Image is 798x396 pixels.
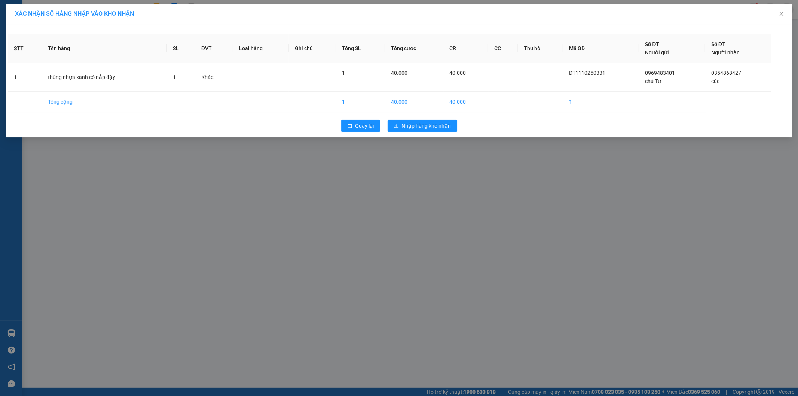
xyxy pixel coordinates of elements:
button: Close [771,4,792,25]
span: Người gửi [645,49,669,55]
td: Tổng cộng [42,92,167,112]
span: 1 [173,74,176,80]
span: Quay lại [355,122,374,130]
td: 1 [563,92,639,112]
span: 40.000 [391,70,407,76]
span: Người nhận [711,49,740,55]
span: DT1110250331 [569,70,605,76]
th: Mã GD [563,34,639,63]
td: 40.000 [443,92,488,112]
button: downloadNhập hàng kho nhận [388,120,457,132]
span: 0969483401 [645,70,675,76]
th: SL [167,34,195,63]
td: thùng nhựa xanh có nắp đậy [42,63,167,92]
th: ĐVT [195,34,233,63]
th: STT [8,34,42,63]
th: CR [443,34,488,63]
td: Khác [195,63,233,92]
th: Thu hộ [518,34,563,63]
span: 0354868427 [711,70,741,76]
th: Loại hàng [233,34,289,63]
th: Tên hàng [42,34,167,63]
td: 40.000 [385,92,443,112]
span: cúc [711,78,719,84]
span: Số ĐT [645,41,659,47]
span: 1 [342,70,345,76]
span: 40.000 [449,70,466,76]
td: 1 [8,63,42,92]
span: XÁC NHẬN SỐ HÀNG NHẬP VÀO KHO NHẬN [15,10,134,17]
th: Ghi chú [289,34,336,63]
button: rollbackQuay lại [341,120,380,132]
span: close [779,11,785,17]
td: 1 [336,92,385,112]
span: rollback [347,123,352,129]
th: Tổng SL [336,34,385,63]
span: download [394,123,399,129]
span: Số ĐT [711,41,725,47]
th: Tổng cước [385,34,443,63]
th: CC [488,34,518,63]
span: chú Tư [645,78,661,84]
span: Nhập hàng kho nhận [402,122,451,130]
